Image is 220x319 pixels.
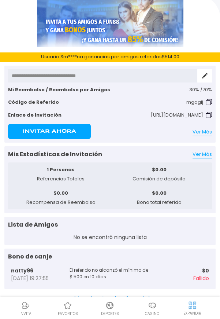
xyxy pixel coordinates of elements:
p: Mis Estadísticas de Invitación [8,150,102,159]
p: No se encontró ninguna lista [8,234,212,241]
a: CasinoCasinoCasino [131,300,173,316]
p: $ 0 [155,267,209,275]
p: Bono de canje [8,252,212,261]
img: Copy Code [206,99,212,105]
p: Recompensa de Reembolso [12,199,110,206]
button: [URL][DOMAIN_NAME] [112,111,212,119]
p: Mi Reembolso / Reembolso por Amigos [8,86,185,93]
p: El referido no alcanzó el mínimo de $ 500 en 10 días. [70,267,151,282]
p: 30 % / 70 % [189,86,212,93]
a: ReferralReferralINVITA [4,300,46,316]
img: Deportes [105,301,114,310]
p: favoritos [58,311,78,316]
p: $ 0.00 [110,190,209,197]
p: [DATE] 19:27:55 [11,275,65,282]
span: Ver Más [193,128,212,135]
p: Bono total referido [110,199,209,206]
p: 1 Personas [12,166,110,173]
img: Casino Favoritos [63,301,72,310]
img: hide [188,301,197,310]
a: ¿Cómo funciona la referencia? [4,295,216,302]
p: INVITA [19,311,31,316]
p: Deportes [101,311,119,316]
p: Código de Referido [8,99,182,106]
a: Ver Más [193,127,212,136]
button: Invitar Ahora [8,124,91,139]
p: $ 0.00 [110,166,209,173]
p: EXPANDIR [183,311,201,316]
p: $ 0.00 [12,190,110,197]
a: Casino FavoritosCasino Favoritosfavoritos [46,300,89,316]
p: [URL][DOMAIN_NAME] [112,111,203,119]
p: Referencias Totales [12,175,110,183]
p: mgqgij [186,99,203,106]
p: Casino [145,311,159,316]
img: Casino [148,301,157,310]
a: DeportesDeportesDeportes [89,300,131,316]
p: Comisión de depósito [110,175,209,183]
p: natty96 [11,267,65,275]
p: Fallido [155,275,209,282]
p: Lista de Amigos [8,220,212,229]
img: Copy Code [206,112,212,118]
img: Referral [21,301,30,310]
p: Enlace de Invitación [8,111,108,119]
a: Ver Más [193,151,212,158]
button: mgqgij [186,99,212,106]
